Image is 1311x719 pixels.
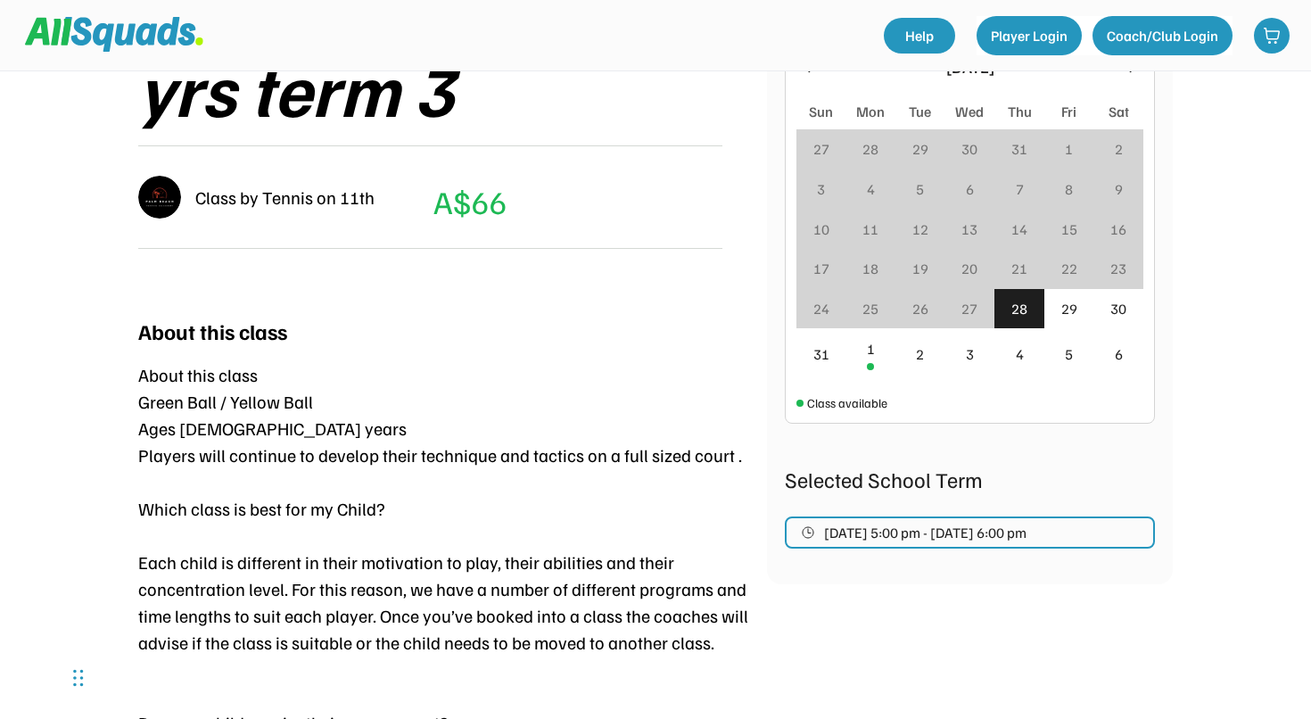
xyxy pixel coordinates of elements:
[912,258,928,279] div: 19
[961,258,977,279] div: 20
[909,101,931,122] div: Tue
[813,219,829,240] div: 10
[955,101,984,122] div: Wed
[813,343,829,365] div: 31
[1065,178,1073,200] div: 8
[862,298,878,319] div: 25
[1016,178,1024,200] div: 7
[1115,138,1123,160] div: 2
[1115,178,1123,200] div: 9
[1061,258,1077,279] div: 22
[916,343,924,365] div: 2
[1061,219,1077,240] div: 15
[1065,138,1073,160] div: 1
[813,298,829,319] div: 24
[813,138,829,160] div: 27
[1110,258,1126,279] div: 23
[138,176,181,219] img: IMG_2979.png
[856,101,885,122] div: Mon
[862,258,878,279] div: 18
[1008,101,1032,122] div: Thu
[785,463,1155,495] div: Selected School Term
[912,219,928,240] div: 12
[824,525,1027,540] span: [DATE] 5:00 pm - [DATE] 6:00 pm
[862,219,878,240] div: 11
[961,219,977,240] div: 13
[195,184,375,211] div: Class by Tennis on 11th
[1061,298,1077,319] div: 29
[1016,343,1024,365] div: 4
[966,178,974,200] div: 6
[867,338,875,359] div: 1
[867,178,875,200] div: 4
[1011,298,1027,319] div: 28
[785,517,1155,549] button: [DATE] 5:00 pm - [DATE] 6:00 pm
[961,138,977,160] div: 30
[1011,219,1027,240] div: 14
[1065,343,1073,365] div: 5
[433,178,507,226] div: A$66
[977,16,1082,55] button: Player Login
[807,393,887,412] div: Class available
[1110,219,1126,240] div: 16
[1011,258,1027,279] div: 21
[809,101,833,122] div: Sun
[862,138,878,160] div: 28
[817,178,825,200] div: 3
[138,315,287,347] div: About this class
[1263,27,1281,45] img: shopping-cart-01%20%281%29.svg
[1092,16,1233,55] button: Coach/Club Login
[1115,343,1123,365] div: 6
[1109,101,1129,122] div: Sat
[912,138,928,160] div: 29
[1011,138,1027,160] div: 31
[961,298,977,319] div: 27
[884,18,955,54] a: Help
[966,343,974,365] div: 3
[813,258,829,279] div: 17
[1061,101,1076,122] div: Fri
[912,298,928,319] div: 26
[1110,298,1126,319] div: 30
[916,178,924,200] div: 5
[25,17,203,51] img: Squad%20Logo.svg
